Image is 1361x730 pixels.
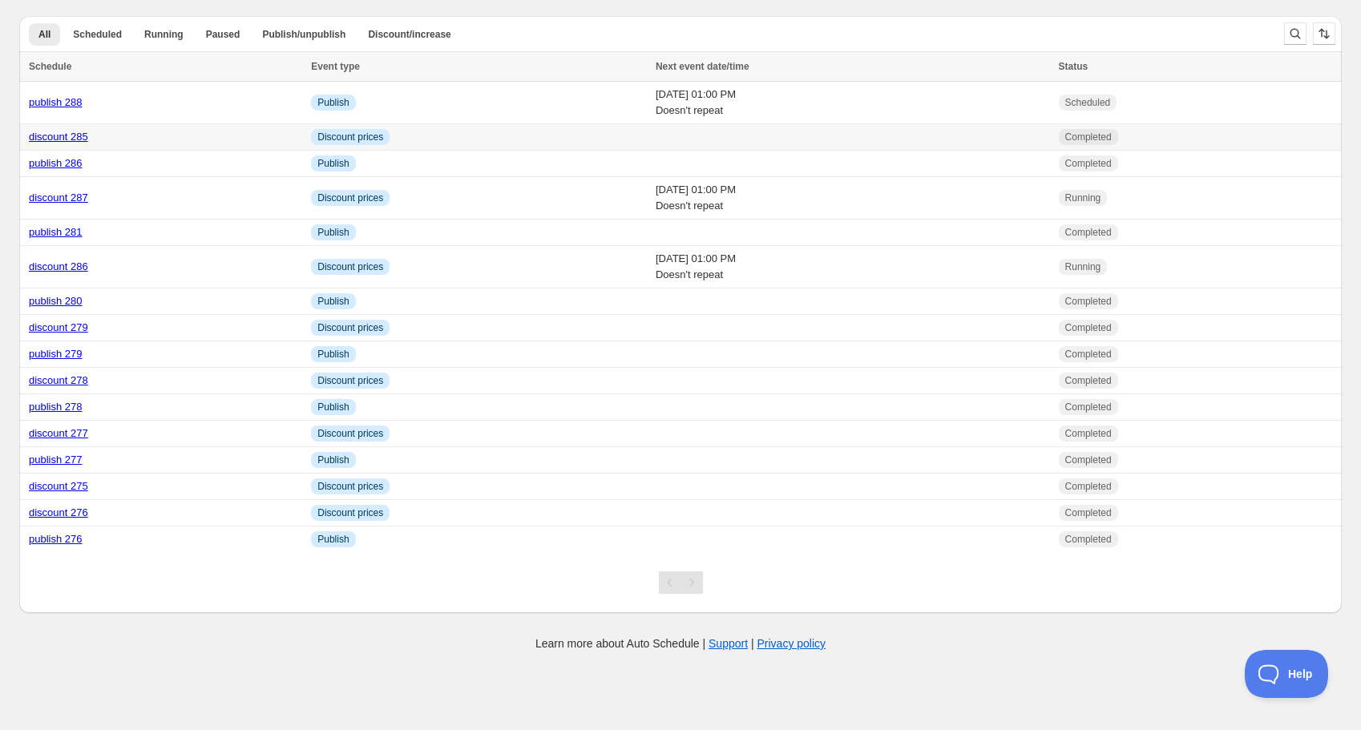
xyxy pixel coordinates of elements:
span: Completed [1065,157,1112,170]
span: Discount prices [317,260,383,273]
span: Publish/unpublish [262,28,345,41]
span: Completed [1065,480,1112,493]
span: Publish [317,96,349,109]
a: discount 276 [29,506,88,518]
span: Discount prices [317,192,383,204]
span: Discount/increase [368,28,450,41]
span: Publish [317,401,349,413]
a: discount 286 [29,260,88,272]
span: Scheduled [73,28,122,41]
span: All [38,28,50,41]
a: discount 278 [29,374,88,386]
iframe: Toggle Customer Support [1245,650,1329,698]
span: Schedule [29,61,71,72]
a: discount 287 [29,192,88,204]
span: Discount prices [317,374,383,387]
span: Discount prices [317,480,383,493]
a: publish 281 [29,226,83,238]
span: Completed [1065,533,1112,546]
a: publish 276 [29,533,83,545]
a: discount 285 [29,131,88,143]
span: Completed [1065,348,1112,361]
span: Discount prices [317,131,383,143]
span: Publish [317,226,349,239]
a: publish 286 [29,157,83,169]
span: Paused [206,28,240,41]
span: Completed [1065,321,1112,334]
p: Learn more about Auto Schedule | | [535,635,826,651]
a: publish 279 [29,348,83,360]
a: publish 288 [29,96,83,108]
button: Search and filter results [1284,22,1306,45]
span: Completed [1065,374,1112,387]
a: publish 278 [29,401,83,413]
span: Completed [1065,427,1112,440]
span: Status [1059,61,1088,72]
span: Publish [317,454,349,466]
span: Running [144,28,184,41]
span: Completed [1065,226,1112,239]
span: Next event date/time [656,61,749,72]
span: Running [1065,260,1101,273]
span: Publish [317,295,349,308]
span: Discount prices [317,427,383,440]
span: Completed [1065,401,1112,413]
button: Sort the results [1313,22,1335,45]
span: Publish [317,348,349,361]
span: Completed [1065,131,1112,143]
a: publish 277 [29,454,83,466]
span: Publish [317,157,349,170]
span: Completed [1065,506,1112,519]
span: Completed [1065,454,1112,466]
span: Publish [317,533,349,546]
td: [DATE] 01:00 PM Doesn't repeat [651,177,1054,220]
span: Running [1065,192,1101,204]
span: Completed [1065,295,1112,308]
a: discount 275 [29,480,88,492]
span: Discount prices [317,321,383,334]
a: discount 277 [29,427,88,439]
a: discount 279 [29,321,88,333]
a: Support [709,637,748,650]
span: Scheduled [1065,96,1111,109]
span: Event type [311,61,360,72]
td: [DATE] 01:00 PM Doesn't repeat [651,246,1054,288]
a: publish 280 [29,295,83,307]
td: [DATE] 01:00 PM Doesn't repeat [651,82,1054,124]
nav: Pagination [659,571,703,594]
span: Discount prices [317,506,383,519]
a: Privacy policy [757,637,826,650]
